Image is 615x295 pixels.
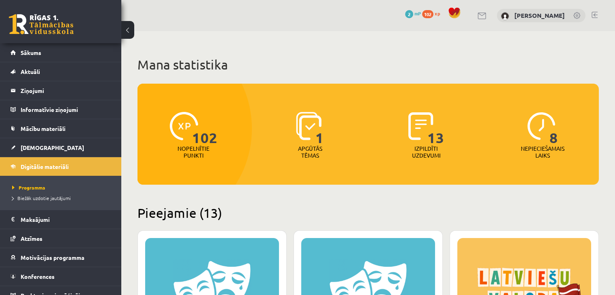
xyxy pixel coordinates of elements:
a: Mācību materiāli [11,119,111,138]
h1: Mana statistika [137,57,599,73]
span: Digitālie materiāli [21,163,69,170]
img: Kārlis Šūtelis [501,12,509,20]
span: Biežāk uzdotie jautājumi [12,195,71,201]
h2: Pieejamie (13) [137,205,599,221]
img: icon-learned-topics-4a711ccc23c960034f471b6e78daf4a3bad4a20eaf4de84257b87e66633f6470.svg [296,112,321,140]
span: 102 [192,112,218,145]
p: Apgūtās tēmas [294,145,326,159]
span: 2 [405,10,413,18]
img: icon-completed-tasks-ad58ae20a441b2904462921112bc710f1caf180af7a3daa7317a5a94f2d26646.svg [408,112,433,140]
a: 102 xp [422,10,444,17]
p: Nepieciešamais laiks [521,145,564,159]
a: Motivācijas programma [11,248,111,267]
span: Sākums [21,49,41,56]
span: Programma [12,184,45,191]
span: mP [414,10,421,17]
a: Maksājumi [11,210,111,229]
span: Motivācijas programma [21,254,85,261]
a: [DEMOGRAPHIC_DATA] [11,138,111,157]
a: 2 mP [405,10,421,17]
legend: Ziņojumi [21,81,111,100]
a: Ziņojumi [11,81,111,100]
a: Rīgas 1. Tālmācības vidusskola [9,14,74,34]
a: Biežāk uzdotie jautājumi [12,194,113,202]
img: icon-xp-0682a9bc20223a9ccc6f5883a126b849a74cddfe5390d2b41b4391c66f2066e7.svg [170,112,198,140]
a: Konferences [11,267,111,286]
span: Atzīmes [21,235,42,242]
span: 8 [549,112,558,145]
span: Mācību materiāli [21,125,66,132]
legend: Informatīvie ziņojumi [21,100,111,119]
p: Nopelnītie punkti [178,145,209,159]
a: Digitālie materiāli [11,157,111,176]
a: Aktuāli [11,62,111,81]
a: Sākums [11,43,111,62]
span: Konferences [21,273,55,280]
a: Programma [12,184,113,191]
a: Atzīmes [11,229,111,248]
a: Informatīvie ziņojumi [11,100,111,119]
span: [DEMOGRAPHIC_DATA] [21,144,84,151]
span: 13 [427,112,444,145]
span: 1 [315,112,324,145]
legend: Maksājumi [21,210,111,229]
span: xp [435,10,440,17]
img: icon-clock-7be60019b62300814b6bd22b8e044499b485619524d84068768e800edab66f18.svg [527,112,556,140]
a: [PERSON_NAME] [514,11,565,19]
span: Aktuāli [21,68,40,75]
span: 102 [422,10,433,18]
p: Izpildīti uzdevumi [410,145,442,159]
